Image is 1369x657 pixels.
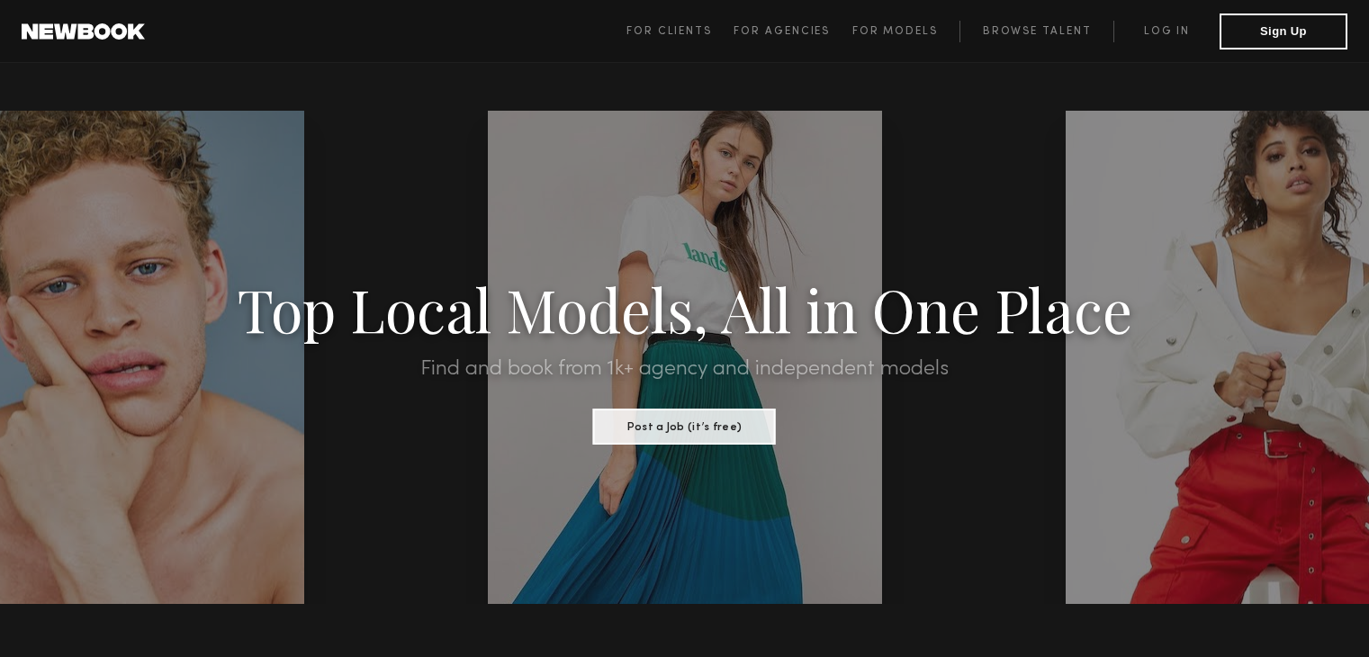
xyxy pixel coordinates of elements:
a: For Agencies [734,21,851,42]
h1: Top Local Models, All in One Place [103,281,1266,337]
span: For Models [852,26,938,37]
button: Sign Up [1220,13,1347,49]
a: Browse Talent [959,21,1113,42]
span: For Agencies [734,26,830,37]
a: Post a Job (it’s free) [593,415,776,435]
a: Log in [1113,21,1220,42]
span: For Clients [626,26,712,37]
button: Post a Job (it’s free) [593,409,776,445]
h2: Find and book from 1k+ agency and independent models [103,358,1266,380]
a: For Models [852,21,960,42]
a: For Clients [626,21,734,42]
